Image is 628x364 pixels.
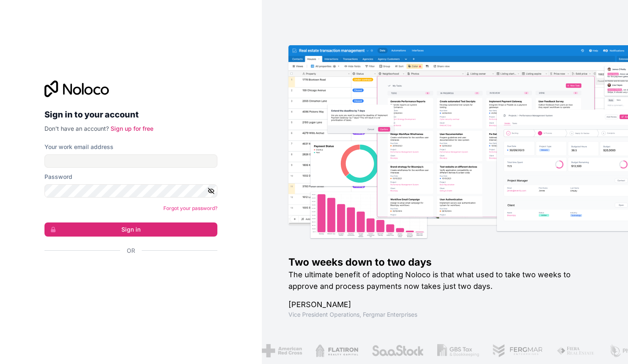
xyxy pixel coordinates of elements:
[288,269,601,292] h2: The ultimate benefit of adopting Noloco is that what used to take two weeks to approve and proces...
[44,173,72,181] label: Password
[557,344,596,357] img: /assets/fiera-fwj2N5v4.png
[44,184,217,198] input: Password
[111,125,153,132] a: Sign up for free
[288,299,601,310] h1: [PERSON_NAME]
[44,154,217,168] input: Email address
[163,205,217,211] a: Forgot your password?
[44,143,113,151] label: Your work email address
[288,310,601,319] h1: Vice President Operations , Fergmar Enterprises
[44,222,217,237] button: Sign in
[437,344,479,357] img: /assets/gbstax-C-GtDUiK.png
[44,107,217,122] h2: Sign in to your account
[372,344,424,357] img: /assets/saastock-C6Zbiodz.png
[127,247,135,255] span: Or
[44,125,109,132] span: Don't have an account?
[493,344,543,357] img: /assets/fergmar-CudnrXN5.png
[315,344,358,357] img: /assets/flatiron-C8eUkumj.png
[261,344,302,357] img: /assets/american-red-cross-BAupjrZR.png
[288,256,601,269] h1: Two weeks down to two days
